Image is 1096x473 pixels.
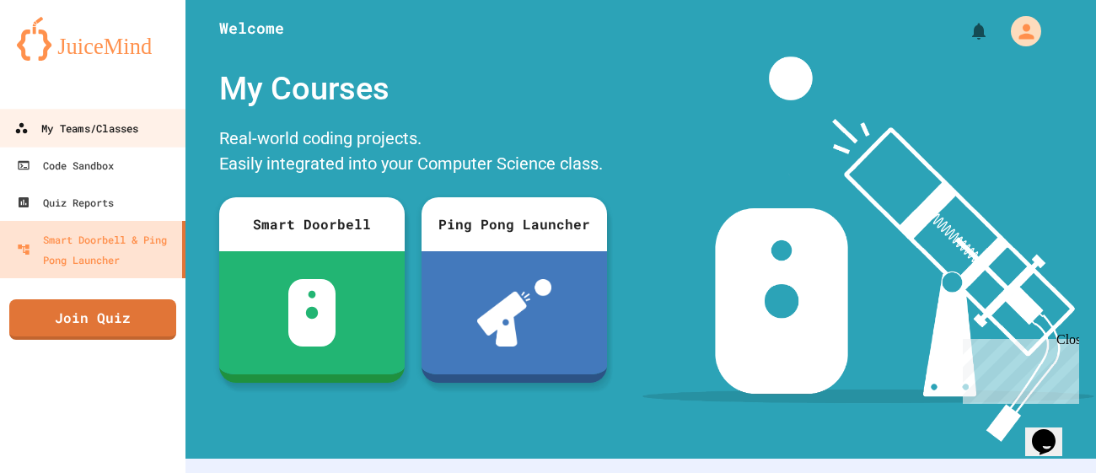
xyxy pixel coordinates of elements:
[288,279,336,347] img: sdb-white.svg
[211,121,615,185] div: Real-world coding projects. Easily integrated into your Computer Science class.
[17,17,169,61] img: logo-orange.svg
[17,229,175,270] div: Smart Doorbell & Ping Pong Launcher
[1025,406,1079,456] iframe: chat widget
[422,197,607,251] div: Ping Pong Launcher
[993,12,1045,51] div: My Account
[7,7,116,107] div: Chat with us now!Close
[956,332,1079,404] iframe: chat widget
[938,17,993,46] div: My Notifications
[9,299,176,340] a: Join Quiz
[17,192,114,212] div: Quiz Reports
[219,197,405,251] div: Smart Doorbell
[14,118,138,139] div: My Teams/Classes
[642,56,1094,442] img: banner-image-my-projects.png
[17,155,114,175] div: Code Sandbox
[211,56,615,121] div: My Courses
[477,279,552,347] img: ppl-with-ball.png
